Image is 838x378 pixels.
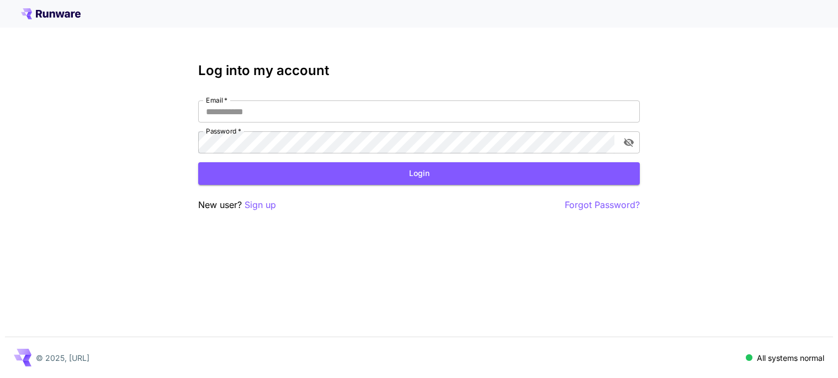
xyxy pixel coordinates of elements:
[198,162,640,185] button: Login
[36,352,89,364] p: © 2025, [URL]
[198,63,640,78] h3: Log into my account
[757,352,824,364] p: All systems normal
[206,95,227,105] label: Email
[245,198,276,212] button: Sign up
[198,198,276,212] p: New user?
[206,126,241,136] label: Password
[619,132,639,152] button: toggle password visibility
[565,198,640,212] button: Forgot Password?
